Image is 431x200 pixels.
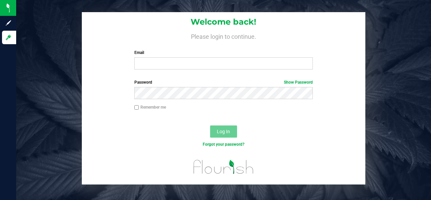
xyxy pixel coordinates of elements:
[188,155,259,179] img: flourish_logo.svg
[134,80,152,85] span: Password
[82,18,365,26] h1: Welcome back!
[82,32,365,40] h4: Please login to continue.
[5,20,12,26] inline-svg: Sign up
[5,34,12,41] inline-svg: Log in
[134,105,139,110] input: Remember me
[203,142,244,147] a: Forgot your password?
[217,129,230,134] span: Log In
[284,80,313,85] a: Show Password
[134,104,166,110] label: Remember me
[134,50,313,56] label: Email
[210,125,237,138] button: Log In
